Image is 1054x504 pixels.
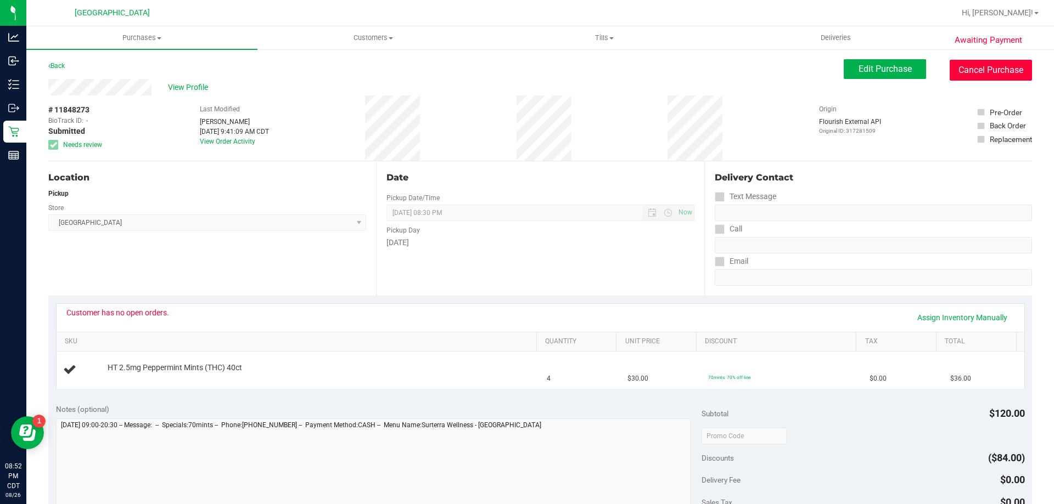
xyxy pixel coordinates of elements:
[1000,474,1025,485] span: $0.00
[715,171,1032,184] div: Delivery Contact
[48,116,83,126] span: BioTrack ID:
[66,308,169,317] div: Customer has no open orders.
[702,409,728,418] span: Subtotal
[48,203,64,213] label: Store
[8,103,19,114] inline-svg: Outbound
[708,375,750,380] span: 70mints: 70% off line
[75,8,150,18] span: [GEOGRAPHIC_DATA]
[11,416,44,449] iframe: Resource center
[26,33,257,43] span: Purchases
[386,225,420,235] label: Pickup Day
[990,120,1026,131] div: Back Order
[86,116,88,126] span: -
[200,104,240,114] label: Last Modified
[8,55,19,66] inline-svg: Inbound
[715,253,748,269] label: Email
[950,60,1032,81] button: Cancel Purchase
[990,107,1022,118] div: Pre-Order
[48,171,366,184] div: Location
[910,308,1014,327] a: Assign Inventory Manually
[715,189,776,205] label: Text Message
[48,62,65,70] a: Back
[950,373,971,384] span: $36.00
[955,34,1022,47] span: Awaiting Payment
[819,117,881,135] div: Flourish External API
[258,33,488,43] span: Customers
[5,461,21,491] p: 08:52 PM CDT
[386,171,694,184] div: Date
[715,221,742,237] label: Call
[844,59,926,79] button: Edit Purchase
[625,337,692,346] a: Unit Price
[988,452,1025,463] span: ($84.00)
[200,127,269,137] div: [DATE] 9:41:09 AM CDT
[386,237,694,248] div: [DATE]
[26,26,257,49] a: Purchases
[168,82,212,93] span: View Profile
[48,104,89,116] span: # 11848273
[108,363,242,373] span: HT 2.5mg Peppermint Mints (THC) 40ct
[48,126,85,137] span: Submitted
[8,150,19,161] inline-svg: Reports
[48,190,69,197] strong: Pickup
[56,405,109,414] span: Notes (optional)
[870,373,887,384] span: $0.00
[859,64,912,74] span: Edit Purchase
[545,337,612,346] a: Quantity
[962,8,1033,17] span: Hi, [PERSON_NAME]!
[806,33,866,43] span: Deliveries
[63,140,102,150] span: Needs review
[627,373,648,384] span: $30.00
[8,79,19,90] inline-svg: Inventory
[200,138,255,145] a: View Order Activity
[720,26,951,49] a: Deliveries
[945,337,1012,346] a: Total
[990,134,1032,145] div: Replacement
[705,337,852,346] a: Discount
[819,127,881,135] p: Original ID: 317281509
[65,337,532,346] a: SKU
[702,475,741,484] span: Delivery Fee
[8,126,19,137] inline-svg: Retail
[819,104,837,114] label: Origin
[989,407,1025,419] span: $120.00
[489,33,719,43] span: Tills
[547,373,551,384] span: 4
[5,491,21,499] p: 08/26
[257,26,489,49] a: Customers
[702,448,734,468] span: Discounts
[715,205,1032,221] input: Format: (999) 999-9999
[489,26,720,49] a: Tills
[386,193,440,203] label: Pickup Date/Time
[865,337,932,346] a: Tax
[8,32,19,43] inline-svg: Analytics
[702,428,787,444] input: Promo Code
[32,415,46,428] iframe: Resource center unread badge
[200,117,269,127] div: [PERSON_NAME]
[715,237,1032,253] input: Format: (999) 999-9999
